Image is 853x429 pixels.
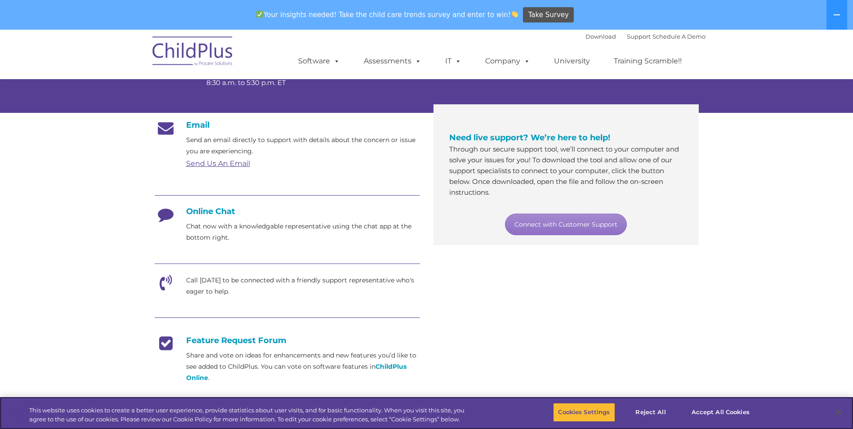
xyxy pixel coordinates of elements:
img: 👏 [511,11,518,18]
a: Connect with Customer Support [505,214,627,235]
span: Your insights needed! Take the child care trends survey and enter to win! [253,6,522,23]
a: Take Survey [523,7,574,23]
h4: Email [155,120,420,130]
a: University [545,52,599,70]
a: Schedule A Demo [652,33,706,40]
button: Reject All [623,403,679,422]
p: Call [DATE] to be connected with a friendly support representative who's eager to help. [186,275,420,297]
div: This website uses cookies to create a better user experience, provide statistics about user visit... [29,406,469,424]
a: Company [476,52,539,70]
p: Chat now with a knowledgable representative using the chat app at the bottom right. [186,221,420,243]
span: Take Survey [528,7,569,23]
button: Accept All Cookies [687,403,755,422]
a: IT [436,52,470,70]
a: Assessments [355,52,430,70]
a: Support [627,33,651,40]
a: Software [289,52,349,70]
h4: Feature Request Forum [155,335,420,345]
h4: Online Chat [155,206,420,216]
a: Training Scramble!! [605,52,691,70]
a: ChildPlus Online [186,362,406,382]
span: Need live support? We’re here to help! [449,133,610,143]
p: Send an email directly to support with details about the concern or issue you are experiencing. [186,134,420,157]
img: ✅ [256,11,263,18]
a: Download [585,33,616,40]
button: Close [829,402,849,422]
img: ChildPlus by Procare Solutions [148,30,238,75]
p: Share and vote on ideas for enhancements and new features you’d like to see added to ChildPlus. Y... [186,350,420,384]
font: | [585,33,706,40]
a: Send Us An Email [186,159,250,168]
button: Cookies Settings [553,403,615,422]
p: Through our secure support tool, we’ll connect to your computer and solve your issues for you! To... [449,144,683,198]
